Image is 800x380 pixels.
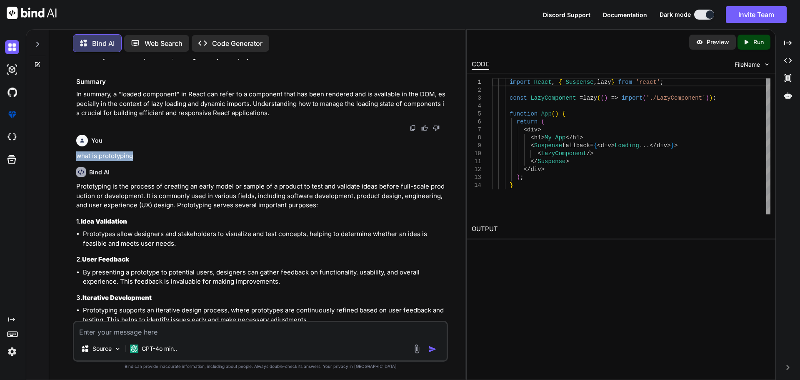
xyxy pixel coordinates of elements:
[705,95,709,101] span: )
[642,95,646,101] span: (
[611,95,618,101] span: =>
[543,11,590,18] span: Discord Support
[472,150,481,158] div: 10
[523,166,530,173] span: </
[472,181,481,189] div: 14
[562,111,565,117] span: {
[5,85,19,99] img: githubDark
[646,95,705,101] span: './LazyComponent'
[472,86,481,94] div: 2
[73,363,448,370] p: Bind can provide inaccurate information, including about people. Always double-check its answers....
[510,95,527,101] span: const
[590,142,593,149] span: =
[130,345,138,353] img: GPT-4o mini
[510,79,530,86] span: import
[572,134,580,141] span: h1
[534,134,541,141] span: h1
[76,255,446,264] h3: 2.
[541,166,544,173] span: >
[639,142,657,149] span: ...</
[5,345,19,359] img: settings
[537,158,565,165] span: Suspense
[541,134,544,141] span: >
[541,150,586,157] span: LazyComponent
[530,95,576,101] span: LazyComponent
[580,134,583,141] span: >
[142,345,177,353] p: GPT-4o min..
[410,125,416,131] img: copy
[7,7,57,19] img: Bind AI
[81,217,127,225] strong: Idea Validation
[600,142,611,149] span: div
[89,168,110,176] h6: Bind AI
[114,345,121,352] img: Pick Models
[472,110,481,118] div: 5
[593,79,597,86] span: ,
[472,174,481,181] div: 13
[527,126,537,133] span: div
[530,142,534,149] span: <
[670,142,674,149] span: }
[510,182,513,189] span: }
[472,78,481,86] div: 1
[667,142,670,149] span: >
[82,294,152,302] strong: Iterative Development
[603,10,647,19] button: Documentation
[83,306,446,325] li: Prototyping supports an iterative design process, where prototypes are continuously refined based...
[472,118,481,126] div: 6
[537,150,541,157] span: <
[763,61,770,68] img: chevron down
[565,158,569,165] span: >
[635,79,660,86] span: 'react'
[583,95,597,101] span: lazy
[622,95,642,101] span: import
[552,79,555,86] span: ,
[597,142,600,149] span: <
[428,345,437,353] img: icon
[615,142,639,149] span: Loading
[76,151,446,161] p: what is prototyping
[516,118,537,125] span: return
[735,60,760,69] span: FileName
[545,134,552,141] span: My
[593,142,597,149] span: {
[657,142,667,149] span: div
[92,345,112,353] p: Source
[5,40,19,54] img: darkChat
[604,95,607,101] span: )
[5,63,19,77] img: darkAi-studio
[472,158,481,166] div: 11
[660,79,663,86] span: ;
[586,150,593,157] span: />
[523,126,527,133] span: <
[212,38,262,48] p: Code Generator
[530,134,534,141] span: <
[76,293,446,303] h3: 3.
[92,38,115,48] p: Bind AI
[83,229,446,248] li: Prototypes allow designers and stakeholders to visualize and test concepts, helping to determine ...
[597,95,600,101] span: (
[597,79,611,86] span: lazy
[726,6,787,23] button: Invite Team
[565,134,572,141] span: </
[674,142,677,149] span: >
[611,79,614,86] span: }
[562,142,590,149] span: fallback
[530,166,541,173] span: div
[472,134,481,142] div: 8
[520,174,523,181] span: ;
[537,126,541,133] span: >
[552,111,555,117] span: (
[472,166,481,174] div: 12
[433,125,440,131] img: dislike
[472,60,489,70] div: CODE
[76,182,446,210] p: Prototyping is the process of creating an early model or sample of a product to test and validate...
[611,142,614,149] span: >
[82,255,129,263] strong: User Feedback
[555,134,565,141] span: App
[600,95,604,101] span: (
[534,142,562,149] span: Suspense
[580,95,583,101] span: =
[534,79,551,86] span: React
[541,118,544,125] span: (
